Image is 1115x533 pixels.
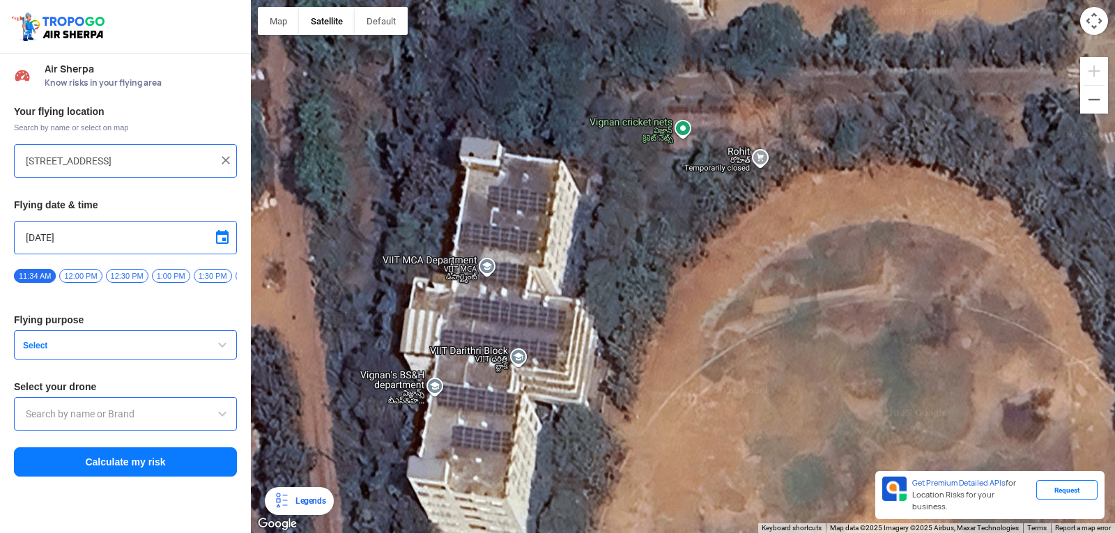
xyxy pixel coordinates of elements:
[882,477,907,501] img: Premium APIs
[1080,7,1108,35] button: Map camera controls
[14,122,237,133] span: Search by name or select on map
[236,269,274,283] span: 2:00 PM
[1055,524,1111,532] a: Report a map error
[258,7,299,35] button: Show street map
[907,477,1036,513] div: for Location Risks for your business.
[194,269,232,283] span: 1:30 PM
[14,67,31,84] img: Risk Scores
[1080,86,1108,114] button: Zoom out
[26,229,225,246] input: Select Date
[299,7,355,35] button: Show satellite imagery
[45,77,237,88] span: Know risks in your flying area
[1080,57,1108,85] button: Zoom in
[59,269,102,283] span: 12:00 PM
[254,515,300,533] img: Google
[14,107,237,116] h3: Your flying location
[290,493,325,509] div: Legends
[830,524,1019,532] span: Map data ©2025 Imagery ©2025 Airbus, Maxar Technologies
[26,153,215,169] input: Search your flying location
[10,10,109,43] img: ic_tgdronemaps.svg
[152,269,190,283] span: 1:00 PM
[26,405,225,422] input: Search by name or Brand
[14,269,56,283] span: 11:34 AM
[14,330,237,360] button: Select
[1036,480,1098,500] div: Request
[14,200,237,210] h3: Flying date & time
[14,447,237,477] button: Calculate my risk
[45,63,237,75] span: Air Sherpa
[219,153,233,167] img: ic_close.png
[14,382,237,392] h3: Select your drone
[912,478,1006,488] span: Get Premium Detailed APIs
[17,340,192,351] span: Select
[762,523,822,533] button: Keyboard shortcuts
[14,315,237,325] h3: Flying purpose
[273,493,290,509] img: Legends
[106,269,148,283] span: 12:30 PM
[1027,524,1047,532] a: Terms
[254,515,300,533] a: Open this area in Google Maps (opens a new window)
